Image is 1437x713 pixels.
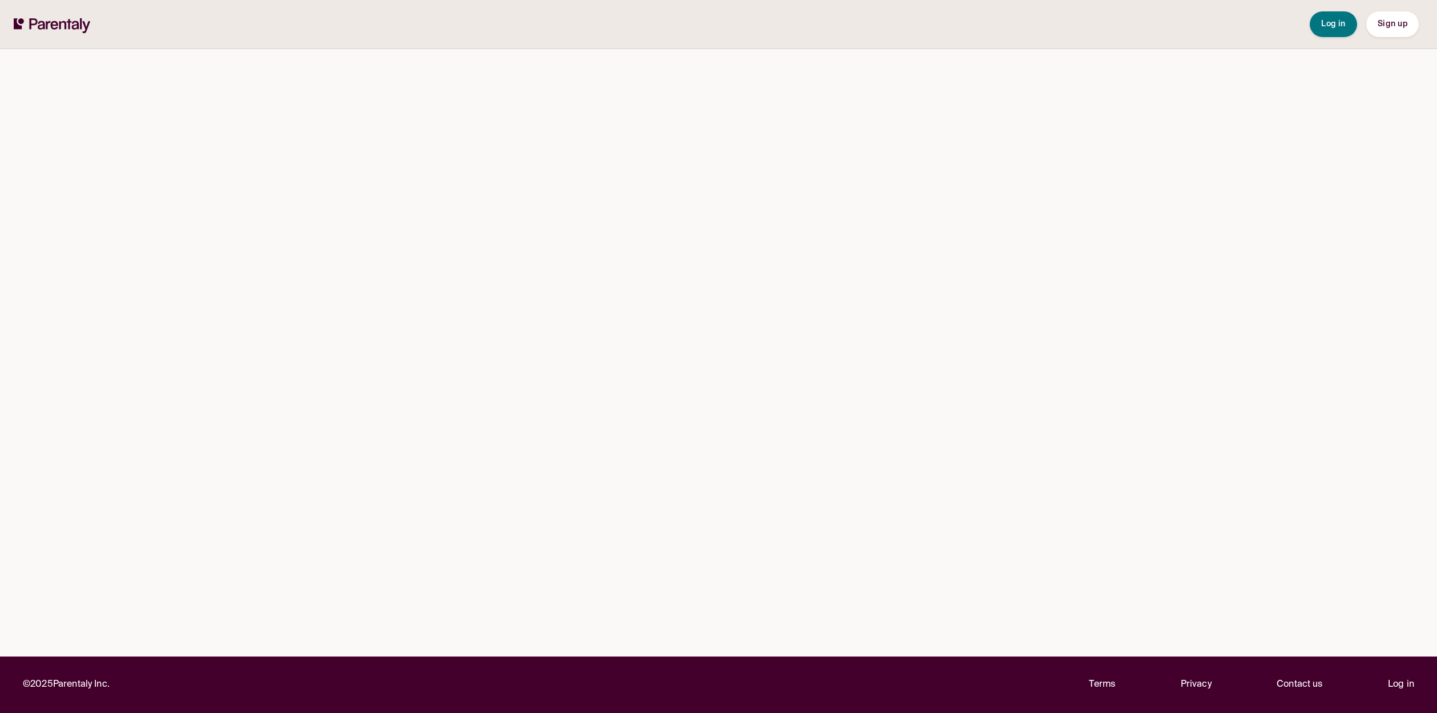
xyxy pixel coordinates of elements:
[1277,677,1323,692] p: Contact us
[1378,20,1407,28] span: Sign up
[1089,677,1115,692] a: Terms
[23,677,110,692] p: © 2025 Parentaly Inc.
[1310,11,1357,37] button: Log in
[1388,677,1414,692] a: Log in
[1321,20,1346,28] span: Log in
[1366,11,1419,37] button: Sign up
[1181,677,1212,692] a: Privacy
